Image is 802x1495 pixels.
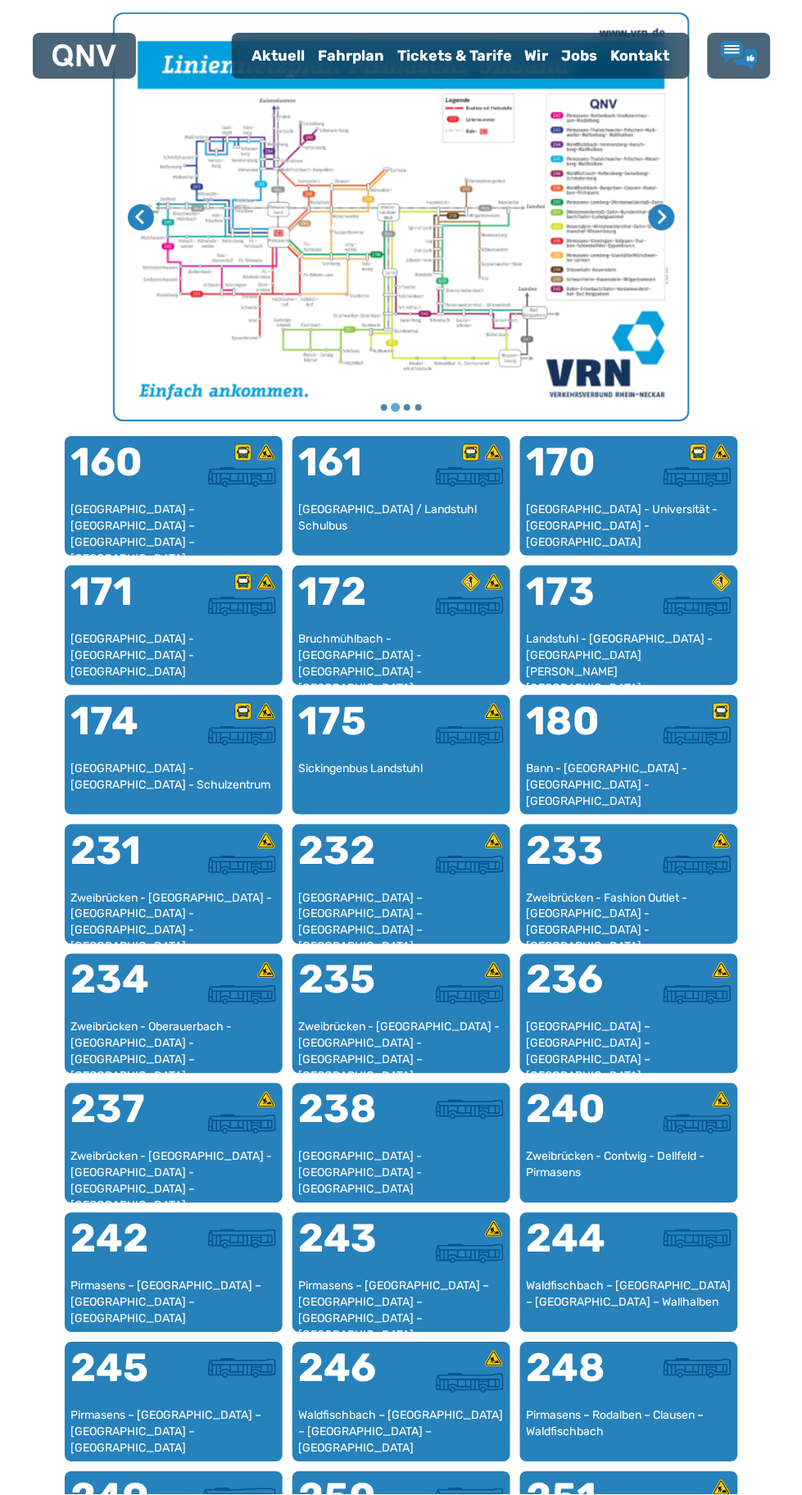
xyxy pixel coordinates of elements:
[527,1149,732,1197] div: Zweibrücken - Contwig - Dellfeld - Pirmasens
[527,1020,732,1068] div: [GEOGRAPHIC_DATA] – [GEOGRAPHIC_DATA] – [GEOGRAPHIC_DATA] – [GEOGRAPHIC_DATA]
[208,467,276,487] img: Überlandbus
[71,1020,276,1068] div: Zweibrücken - Oberauerbach - [GEOGRAPHIC_DATA] - [GEOGRAPHIC_DATA] – [GEOGRAPHIC_DATA]
[128,204,154,230] button: Vorherige Seite
[519,34,555,77] a: Wir
[71,1408,276,1456] div: Pirmasens – [GEOGRAPHIC_DATA] – [GEOGRAPHIC_DATA] – [GEOGRAPHIC_DATA]
[664,597,732,616] img: Überlandbus
[299,1090,401,1149] div: 238
[311,34,391,77] a: Fahrplan
[208,597,276,616] img: Überlandbus
[436,1100,504,1120] img: Überlandbus
[299,1220,401,1279] div: 243
[71,961,174,1020] div: 234
[299,1349,401,1408] div: 246
[299,631,504,679] div: Bruchmühlbach - [GEOGRAPHIC_DATA] - [GEOGRAPHIC_DATA] - [GEOGRAPHIC_DATA] - [GEOGRAPHIC_DATA]
[527,702,629,761] div: 180
[527,831,629,890] div: 233
[71,890,276,938] div: Zweibrücken - [GEOGRAPHIC_DATA] - [GEOGRAPHIC_DATA] - [GEOGRAPHIC_DATA] - [GEOGRAPHIC_DATA] - [GE...
[71,502,276,550] div: [GEOGRAPHIC_DATA] – [GEOGRAPHIC_DATA] – [GEOGRAPHIC_DATA] – [GEOGRAPHIC_DATA] – [GEOGRAPHIC_DATA]...
[436,467,504,487] img: Überlandbus
[208,856,276,875] img: Überlandbus
[71,831,174,890] div: 231
[299,1279,504,1327] div: Pirmasens – [GEOGRAPHIC_DATA] – [GEOGRAPHIC_DATA] – [GEOGRAPHIC_DATA] – [GEOGRAPHIC_DATA]
[527,961,629,1020] div: 236
[299,761,504,809] div: Sickingenbus Landstuhl
[664,1115,732,1134] img: Überlandbus
[299,890,504,938] div: [GEOGRAPHIC_DATA] – [GEOGRAPHIC_DATA] – [GEOGRAPHIC_DATA] – [GEOGRAPHIC_DATA] – [GEOGRAPHIC_DATA]
[115,402,688,413] ul: Wählen Sie eine Seite zum Anzeigen
[299,1408,504,1456] div: Waldfischbach – [GEOGRAPHIC_DATA] – [GEOGRAPHIC_DATA] – [GEOGRAPHIC_DATA]
[299,1020,504,1068] div: Zweibrücken - [GEOGRAPHIC_DATA] - [GEOGRAPHIC_DATA] - [GEOGRAPHIC_DATA] – [GEOGRAPHIC_DATA]
[71,1149,276,1197] div: Zweibrücken - [GEOGRAPHIC_DATA] - [GEOGRAPHIC_DATA] - [GEOGRAPHIC_DATA] – [GEOGRAPHIC_DATA]
[664,726,732,746] img: Überlandbus
[71,761,276,809] div: [GEOGRAPHIC_DATA] - [GEOGRAPHIC_DATA] - Schulzentrum
[71,1090,174,1149] div: 237
[649,204,675,230] button: Nächste Seite
[381,404,387,411] button: Gehe zu Seite 1
[71,572,174,631] div: 171
[71,702,174,761] div: 174
[208,1115,276,1134] img: Überlandbus
[115,14,688,420] img: Netzpläne Westpfalz Seite 2 von 4
[664,985,732,1005] img: Überlandbus
[71,1220,174,1279] div: 242
[527,443,629,502] div: 170
[71,1279,276,1327] div: Pirmasens – [GEOGRAPHIC_DATA] – [GEOGRAPHIC_DATA] – [GEOGRAPHIC_DATA]
[299,702,401,761] div: 175
[115,14,688,420] li: 2 von 4
[52,44,116,67] img: QNV Logo
[527,502,732,550] div: [GEOGRAPHIC_DATA] - Universität - [GEOGRAPHIC_DATA] - [GEOGRAPHIC_DATA]
[436,597,504,616] img: Überlandbus
[436,985,504,1005] img: Überlandbus
[299,831,401,890] div: 232
[527,1349,629,1408] div: 248
[299,961,401,1020] div: 235
[208,1359,276,1379] img: Überlandbus
[299,572,401,631] div: 172
[664,856,732,875] img: Überlandbus
[404,404,410,411] button: Gehe zu Seite 3
[527,572,629,631] div: 173
[436,856,504,875] img: Überlandbus
[527,1090,629,1149] div: 240
[391,34,519,77] a: Tickets & Tarife
[527,631,732,679] div: Landstuhl - [GEOGRAPHIC_DATA] - [GEOGRAPHIC_DATA][PERSON_NAME][GEOGRAPHIC_DATA]
[391,402,400,411] button: Gehe zu Seite 2
[527,1408,732,1456] div: Pirmasens – Rodalben – Clausen – Waldfischbach
[664,1229,732,1249] img: Überlandbus
[605,34,677,77] a: Kontakt
[52,39,116,72] a: QNV Logo
[299,443,401,502] div: 161
[415,404,422,411] button: Gehe zu Seite 4
[721,41,758,70] a: Lob & Kritik
[436,1374,504,1393] img: Überlandbus
[664,1359,732,1379] img: Überlandbus
[245,34,311,77] a: Aktuell
[527,761,732,809] div: Bann - [GEOGRAPHIC_DATA] - [GEOGRAPHIC_DATA] - [GEOGRAPHIC_DATA]
[115,14,688,420] div: My Favorite Images
[664,467,732,487] img: Überlandbus
[208,1229,276,1249] img: Überlandbus
[299,1149,504,1197] div: [GEOGRAPHIC_DATA] - [GEOGRAPHIC_DATA] - [GEOGRAPHIC_DATA]
[527,1220,629,1279] div: 244
[208,985,276,1005] img: Überlandbus
[71,631,276,679] div: [GEOGRAPHIC_DATA] - [GEOGRAPHIC_DATA] - [GEOGRAPHIC_DATA]
[71,1349,174,1408] div: 245
[71,443,174,502] div: 160
[299,502,504,550] div: [GEOGRAPHIC_DATA] / Landstuhl Schulbus
[208,726,276,746] img: Überlandbus
[436,1244,504,1264] img: Überlandbus
[527,890,732,938] div: Zweibrücken - Fashion Outlet - [GEOGRAPHIC_DATA] - [GEOGRAPHIC_DATA] - [GEOGRAPHIC_DATA]
[527,1279,732,1327] div: Waldfischbach – [GEOGRAPHIC_DATA] – [GEOGRAPHIC_DATA] – Wallhalben
[555,34,605,77] a: Jobs
[436,726,504,746] img: Überlandbus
